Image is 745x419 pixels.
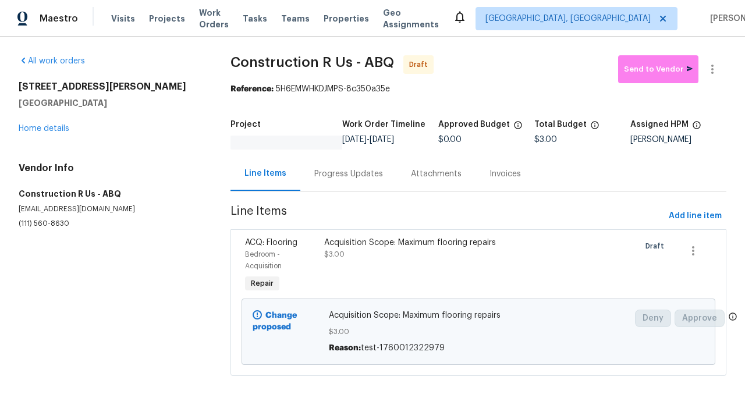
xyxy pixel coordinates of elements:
[19,97,203,109] h5: [GEOGRAPHIC_DATA]
[230,85,274,93] b: Reference:
[411,170,462,178] span: Attachments
[324,13,369,24] span: Properties
[630,136,726,144] div: [PERSON_NAME]
[728,312,737,324] span: Only a market manager or an area construction manager can approve
[534,120,587,129] h5: Total Budget
[438,136,462,144] span: $0.00
[590,120,599,136] span: The total cost of line items that have been proposed by Opendoor. This sum includes line items th...
[489,170,521,178] span: Invoices
[245,251,282,269] span: Bedroom - Acquisition
[645,240,669,252] span: Draft
[324,251,345,258] span: $3.00
[329,326,627,338] span: $3.00
[19,162,203,174] h4: Vendor Info
[361,344,445,352] span: test-1760012322979
[244,168,286,179] div: Line Items
[342,136,367,144] span: [DATE]
[438,120,510,129] h5: Approved Budget
[692,120,701,136] span: The hpm assigned to this work order.
[243,15,267,23] span: Tasks
[281,13,310,24] span: Teams
[513,120,523,136] span: The total cost of line items that have been approved by both Opendoor and the Trade Partner. This...
[342,120,425,129] h5: Work Order Timeline
[230,205,664,227] span: Line Items
[675,310,725,327] button: Approve
[19,204,203,214] p: [EMAIL_ADDRESS][DOMAIN_NAME]
[246,278,278,289] span: Repair
[534,136,557,144] span: $3.00
[635,310,671,327] button: Deny
[149,13,185,24] span: Projects
[329,344,361,352] span: Reason:
[230,55,394,69] span: Construction R Us - ABQ
[370,136,394,144] span: [DATE]
[329,310,627,321] span: Acquisition Scope: Maximum flooring repairs
[19,81,203,93] h2: [STREET_ADDRESS][PERSON_NAME]
[618,55,698,83] button: Send to Vendor
[199,7,229,30] span: Work Orders
[624,63,693,76] span: Send to Vendor
[245,239,297,247] span: ACQ: Flooring
[40,13,78,24] span: Maestro
[314,168,383,180] div: Progress Updates
[19,188,203,200] h5: Construction R Us - ABQ
[324,237,515,248] div: Acquisition Scope: Maximum flooring repairs
[253,311,297,331] b: Change proposed
[19,57,85,65] a: All work orders
[230,83,726,95] div: 5H6EMWHKDJMPS-8c350a35e
[230,120,261,129] h5: Project
[409,59,432,70] span: Draft
[485,13,651,24] span: [GEOGRAPHIC_DATA], [GEOGRAPHIC_DATA]
[342,136,394,144] span: -
[664,205,726,227] button: Add line item
[383,7,439,30] span: Geo Assignments
[19,219,203,229] p: (111) 560-8630
[111,13,135,24] span: Visits
[669,209,722,223] span: Add line item
[630,120,689,129] h5: Assigned HPM
[19,125,69,133] a: Home details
